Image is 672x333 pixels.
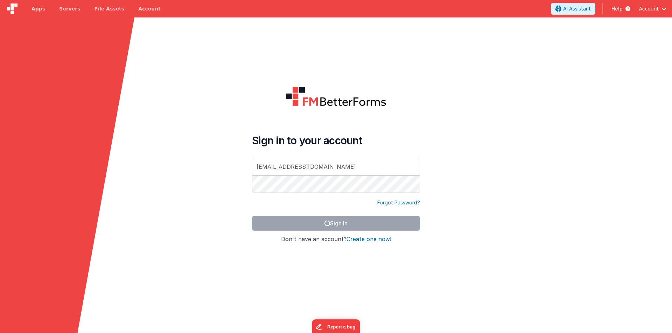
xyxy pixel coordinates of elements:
[252,236,420,242] h4: Don't have an account?
[377,199,420,206] a: Forgot Password?
[639,5,666,12] button: Account
[252,158,420,175] input: Email Address
[31,5,45,12] span: Apps
[551,3,595,15] button: AI Assistant
[346,236,391,242] button: Create one now!
[94,5,125,12] span: File Assets
[563,5,591,12] span: AI Assistant
[252,216,420,231] button: Sign In
[252,134,420,147] h4: Sign in to your account
[611,5,623,12] span: Help
[639,5,659,12] span: Account
[59,5,80,12] span: Servers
